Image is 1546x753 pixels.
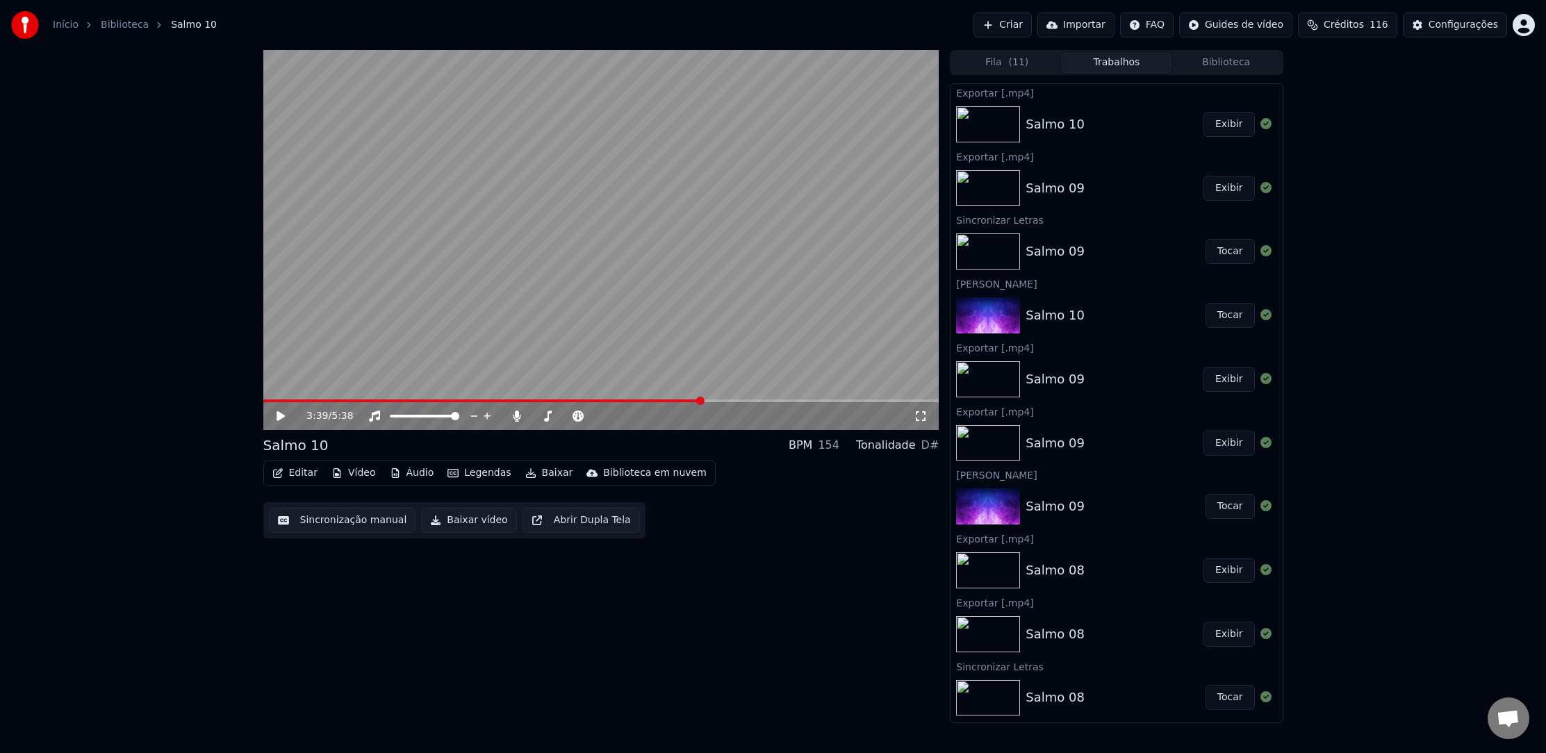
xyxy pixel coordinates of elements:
div: D# [921,437,939,454]
button: Baixar [520,463,579,483]
button: Editar [267,463,323,483]
button: Exibir [1203,112,1255,137]
div: Exportar [.mp4] [951,403,1282,420]
div: Salmo 09 [1026,370,1085,389]
div: Salmo 09 [1026,497,1085,516]
div: BPM [789,437,812,454]
div: Biblioteca em nuvem [603,466,707,480]
div: Exportar [.mp4] [951,148,1282,165]
button: Áudio [384,463,440,483]
div: [PERSON_NAME] [951,466,1282,483]
button: Exibir [1203,176,1255,201]
div: Sincronizar Letras [951,658,1282,675]
button: FAQ [1120,13,1174,38]
button: Sincronização manual [269,508,416,533]
button: Baixar vídeo [421,508,516,533]
a: Open chat [1488,697,1529,739]
button: Configurações [1403,13,1507,38]
button: Vídeo [326,463,381,483]
div: Configurações [1429,18,1498,32]
button: Tocar [1206,494,1255,519]
a: Biblioteca [101,18,149,32]
div: Exportar [.mp4] [951,84,1282,101]
span: 116 [1370,18,1388,32]
div: Salmo 08 [1026,561,1085,580]
button: Fila [952,53,1062,73]
div: Tonalidade [856,437,916,454]
button: Tocar [1206,303,1255,328]
button: Guides de vídeo [1179,13,1292,38]
span: Salmo 10 [171,18,217,32]
button: Exibir [1203,558,1255,583]
button: Importar [1037,13,1115,38]
div: Salmo 08 [1026,624,1085,644]
button: Tocar [1206,685,1255,710]
span: 5:38 [331,409,353,423]
div: Salmo 10 [1026,306,1085,325]
button: Exibir [1203,622,1255,647]
button: Legendas [442,463,516,483]
button: Exibir [1203,367,1255,392]
button: Trabalhos [1062,53,1171,73]
button: Tocar [1206,239,1255,264]
span: 3:39 [306,409,328,423]
span: ( 11 ) [1009,56,1029,69]
img: youka [11,11,39,39]
button: Criar [973,13,1032,38]
div: Sincronizar Letras [951,211,1282,228]
div: 154 [818,437,839,454]
div: Exportar [.mp4] [951,339,1282,356]
div: Salmo 10 [1026,115,1085,134]
div: Salmo 10 [263,436,329,455]
a: Início [53,18,79,32]
div: Salmo 09 [1026,242,1085,261]
div: Exportar [.mp4] [951,530,1282,547]
div: [PERSON_NAME] [951,721,1282,738]
nav: breadcrumb [53,18,217,32]
div: Salmo 09 [1026,179,1085,198]
div: Salmo 08 [1026,688,1085,707]
div: Exportar [.mp4] [951,594,1282,611]
div: [PERSON_NAME] [951,275,1282,292]
span: Créditos [1324,18,1364,32]
button: Créditos116 [1298,13,1397,38]
div: Salmo 09 [1026,433,1085,453]
button: Abrir Dupla Tela [523,508,640,533]
div: / [306,409,340,423]
button: Biblioteca [1171,53,1281,73]
button: Exibir [1203,431,1255,456]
